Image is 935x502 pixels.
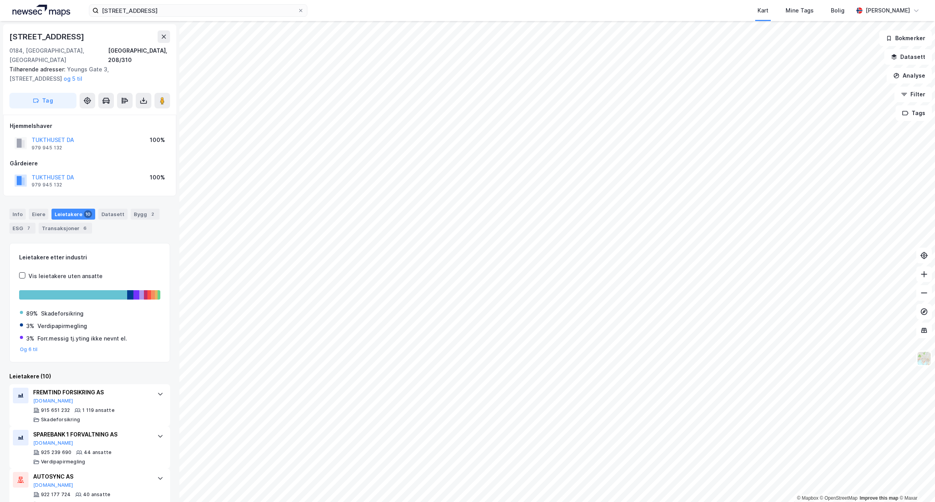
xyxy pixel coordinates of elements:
div: Gårdeiere [10,159,170,168]
div: SPAREBANK 1 FORVALTNING AS [33,430,149,439]
img: Z [917,351,931,366]
div: Hjemmelshaver [10,121,170,131]
a: OpenStreetMap [820,495,858,501]
div: 922 177 724 [41,491,71,498]
div: Bolig [831,6,845,15]
div: 40 ansatte [83,491,110,498]
div: Verdipapirmegling [41,459,85,465]
div: ESG [9,223,35,234]
div: 2 [149,210,156,218]
div: 7 [25,224,32,232]
div: Leietakere etter industri [19,253,160,262]
img: logo.a4113a55bc3d86da70a041830d287a7e.svg [12,5,70,16]
div: Skadeforsikring [41,417,80,423]
div: AUTOSYNC AS [33,472,149,481]
div: Leietakere [51,209,95,220]
div: [GEOGRAPHIC_DATA], 208/310 [108,46,170,65]
div: 44 ansatte [84,449,112,456]
div: 89% [26,309,38,318]
div: Youngs Gate 3, [STREET_ADDRESS] [9,65,164,83]
button: Bokmerker [879,30,932,46]
div: 979 945 132 [32,182,62,188]
button: Tag [9,93,76,108]
button: [DOMAIN_NAME] [33,482,73,488]
div: Skadeforsikring [41,309,83,318]
div: Datasett [98,209,128,220]
div: Kart [758,6,768,15]
div: Eiere [29,209,48,220]
div: 915 651 232 [41,407,70,413]
div: 979 945 132 [32,145,62,151]
div: 0184, [GEOGRAPHIC_DATA], [GEOGRAPHIC_DATA] [9,46,108,65]
div: 925 239 690 [41,449,71,456]
iframe: Chat Widget [896,465,935,502]
div: Mine Tags [786,6,814,15]
div: 1 119 ansatte [82,407,115,413]
div: 3% [26,334,34,343]
button: [DOMAIN_NAME] [33,398,73,404]
button: Analyse [887,68,932,83]
div: [PERSON_NAME] [866,6,910,15]
button: Og 6 til [20,346,38,353]
span: Tilhørende adresser: [9,66,67,73]
div: [STREET_ADDRESS] [9,30,86,43]
a: Improve this map [860,495,898,501]
div: 6 [81,224,89,232]
a: Mapbox [797,495,818,501]
div: Forr.messig tj.yting ikke nevnt el. [37,334,127,343]
div: 100% [150,173,165,182]
div: FREMTIND FORSIKRING AS [33,388,149,397]
div: Info [9,209,26,220]
div: Vis leietakere uten ansatte [28,271,103,281]
div: Verdipapirmegling [37,321,87,331]
button: Filter [894,87,932,102]
div: Transaksjoner [39,223,92,234]
div: 100% [150,135,165,145]
input: Søk på adresse, matrikkel, gårdeiere, leietakere eller personer [99,5,298,16]
div: Bygg [131,209,160,220]
div: Kontrollprogram for chat [896,465,935,502]
div: Leietakere (10) [9,372,170,381]
div: 3% [26,321,34,331]
button: Tags [896,105,932,121]
button: Datasett [884,49,932,65]
button: [DOMAIN_NAME] [33,440,73,446]
div: 10 [84,210,92,218]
